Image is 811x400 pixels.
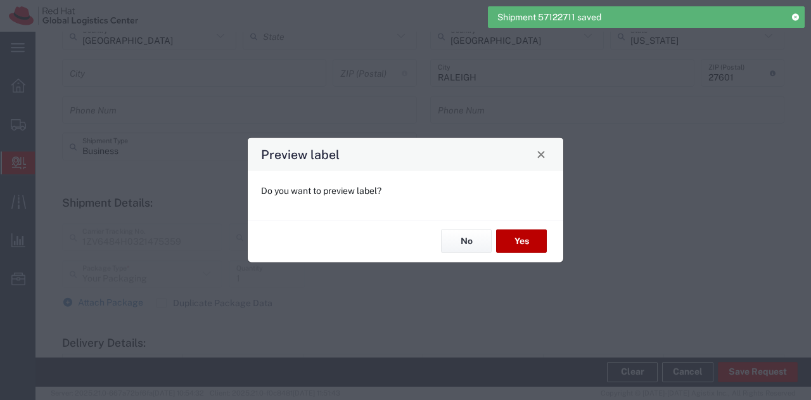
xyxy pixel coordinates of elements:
button: Close [532,145,550,163]
button: No [441,229,492,253]
button: Yes [496,229,547,253]
h4: Preview label [261,145,340,164]
span: Shipment 57122711 saved [497,11,601,24]
p: Do you want to preview label? [261,184,550,197]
